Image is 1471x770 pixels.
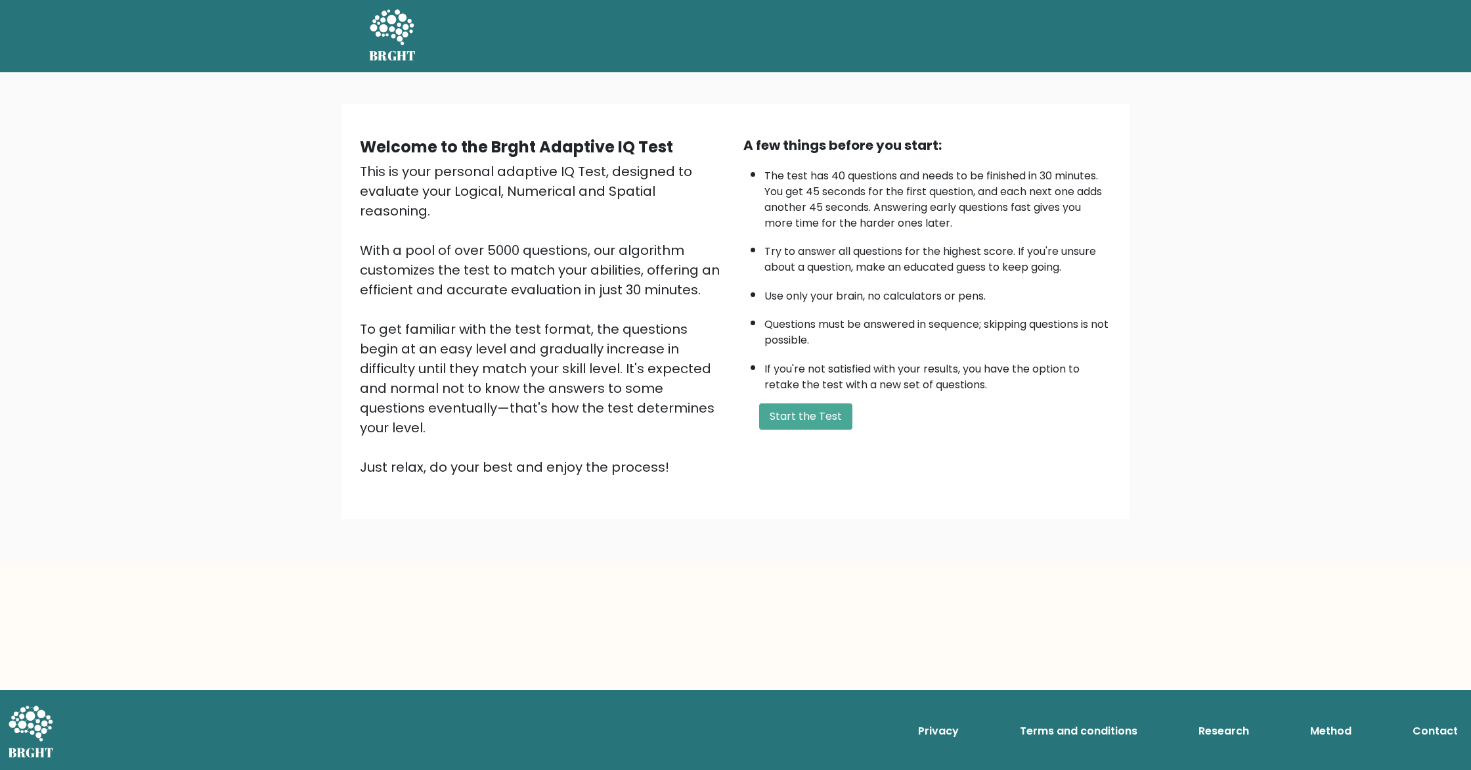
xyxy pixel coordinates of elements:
[360,136,673,158] b: Welcome to the Brght Adaptive IQ Test
[913,718,964,744] a: Privacy
[764,162,1111,231] li: The test has 40 questions and needs to be finished in 30 minutes. You get 45 seconds for the firs...
[369,48,416,64] h5: BRGHT
[1015,718,1143,744] a: Terms and conditions
[743,135,1111,155] div: A few things before you start:
[1305,718,1357,744] a: Method
[759,403,852,430] button: Start the Test
[764,282,1111,304] li: Use only your brain, no calculators or pens.
[764,237,1111,275] li: Try to answer all questions for the highest score. If you're unsure about a question, make an edu...
[360,162,728,477] div: This is your personal adaptive IQ Test, designed to evaluate your Logical, Numerical and Spatial ...
[1193,718,1254,744] a: Research
[1407,718,1463,744] a: Contact
[764,355,1111,393] li: If you're not satisfied with your results, you have the option to retake the test with a new set ...
[369,5,416,67] a: BRGHT
[764,310,1111,348] li: Questions must be answered in sequence; skipping questions is not possible.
